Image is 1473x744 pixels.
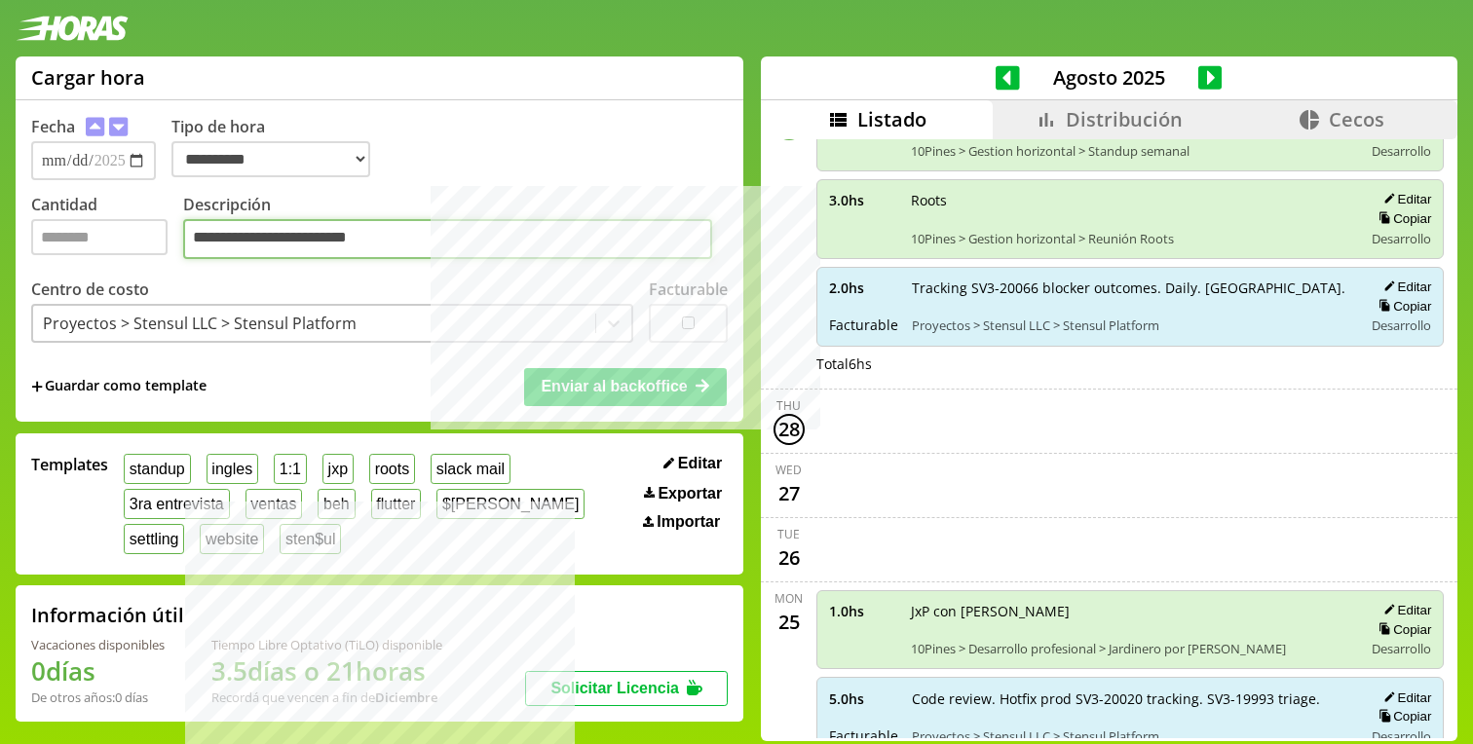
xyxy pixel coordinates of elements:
[1378,689,1431,706] button: Editar
[31,116,75,137] label: Fecha
[211,636,442,653] div: Tiempo Libre Optativo (TiLO) disponible
[816,354,1445,373] div: Total 6 hs
[124,489,230,519] button: 3ra entrevista
[211,688,442,706] div: Recordá que vencen a fin de
[1378,191,1431,207] button: Editar
[911,640,1350,657] span: 10Pines > Desarrollo profesional > Jardinero por [PERSON_NAME]
[658,485,722,502] span: Exportar
[1066,106,1183,132] span: Distribución
[31,376,207,397] span: +Guardar como template
[829,191,897,209] span: 3.0 hs
[1373,708,1431,725] button: Copiar
[31,688,165,706] div: De otros años: 0 días
[207,454,258,484] button: ingles
[541,378,687,394] span: Enviar al backoffice
[525,671,728,706] button: Solicitar Licencia
[31,194,183,265] label: Cantidad
[911,230,1350,247] span: 10Pines > Gestion horizontal > Reunión Roots
[1372,142,1431,160] span: Desarrollo
[31,376,43,397] span: +
[31,636,165,653] div: Vacaciones disponibles
[183,194,728,265] label: Descripción
[829,602,897,620] span: 1.0 hs
[829,689,898,708] span: 5.0 hs
[211,653,442,688] h1: 3.5 días o 21 horas
[31,454,108,475] span: Templates
[524,368,727,405] button: Enviar al backoffice
[912,279,1350,297] span: Tracking SV3-20066 blocker outcomes. Daily. [GEOGRAPHIC_DATA].
[678,455,722,472] span: Editar
[550,680,679,696] span: Solicitar Licencia
[371,489,422,519] button: flutter
[658,454,728,473] button: Editar
[1020,64,1198,91] span: Agosto 2025
[43,313,357,334] div: Proyectos > Stensul LLC > Stensul Platform
[31,219,168,255] input: Cantidad
[375,688,437,706] b: Diciembre
[912,689,1350,708] span: Code review. Hotfix prod SV3-20020 tracking. SV3-19993 triage.
[200,524,264,554] button: website
[777,526,800,542] div: Tue
[369,454,415,484] button: roots
[1373,621,1431,638] button: Copiar
[1372,230,1431,247] span: Desarrollo
[124,524,184,554] button: settling
[911,191,1350,209] span: Roots
[436,489,585,519] button: $[PERSON_NAME]
[1372,316,1431,334] span: Desarrollo
[274,454,307,484] button: 1:1
[638,484,728,503] button: Exportar
[774,607,805,638] div: 25
[31,279,149,300] label: Centro de costo
[31,64,145,91] h1: Cargar hora
[1378,279,1431,295] button: Editar
[1329,106,1384,132] span: Cecos
[774,478,805,509] div: 27
[171,116,386,180] label: Tipo de hora
[171,141,370,177] select: Tipo de hora
[431,454,510,484] button: slack mail
[31,653,165,688] h1: 0 días
[1378,602,1431,618] button: Editar
[761,139,1457,738] div: scrollable content
[774,590,803,607] div: Mon
[912,316,1350,334] span: Proyectos > Stensul LLC > Stensul Platform
[322,454,354,484] button: jxp
[318,489,355,519] button: beh
[649,279,728,300] label: Facturable
[829,279,898,297] span: 2.0 hs
[16,16,129,41] img: logotipo
[911,602,1350,620] span: JxP con [PERSON_NAME]
[1373,210,1431,227] button: Copiar
[911,142,1350,160] span: 10Pines > Gestion horizontal > Standup semanal
[124,454,191,484] button: standup
[31,602,184,628] h2: Información útil
[657,513,720,531] span: Importar
[857,106,926,132] span: Listado
[1373,298,1431,315] button: Copiar
[280,524,341,554] button: sten$ul
[829,316,898,334] span: Facturable
[774,414,805,445] div: 28
[245,489,303,519] button: ventas
[183,219,712,260] textarea: Descripción
[1372,640,1431,657] span: Desarrollo
[776,397,801,414] div: Thu
[774,542,805,574] div: 26
[775,462,802,478] div: Wed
